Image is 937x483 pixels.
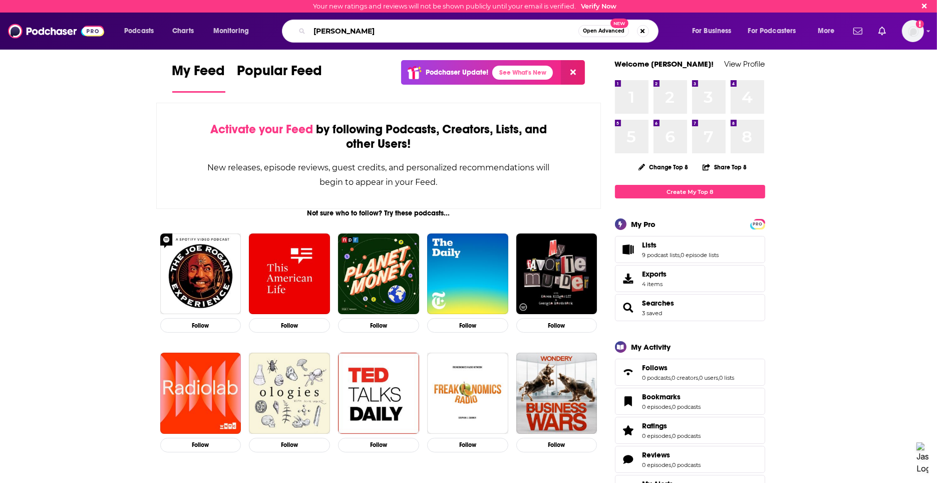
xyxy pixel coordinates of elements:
button: Change Top 8 [633,161,695,173]
svg: Email not verified [916,20,924,28]
button: Follow [160,438,241,452]
a: 0 podcasts [673,432,701,439]
span: Ratings [615,417,765,444]
span: , [672,461,673,468]
button: Open AdvancedNew [578,25,629,37]
a: Exports [615,265,765,292]
a: See What's New [492,66,553,80]
button: open menu [117,23,167,39]
span: 4 items [643,281,667,288]
a: 0 episodes [643,432,672,439]
button: open menu [685,23,744,39]
img: Radiolab [160,353,241,434]
button: Share Top 8 [702,157,747,177]
span: New [610,19,629,28]
span: More [818,24,835,38]
span: , [680,252,681,259]
span: Bookmarks [615,388,765,415]
span: Open Advanced [583,29,624,34]
span: Podcasts [124,24,154,38]
img: This American Life [249,233,330,315]
span: Logged in as kevinscottsmith [902,20,924,42]
a: Bookmarks [618,394,639,408]
a: 0 lists [720,374,735,381]
a: 0 podcasts [673,461,701,468]
span: Reviews [615,446,765,473]
a: Reviews [618,452,639,466]
div: Your new ratings and reviews will not be shown publicly until your email is verified. [313,3,616,10]
span: Reviews [643,450,671,459]
span: Exports [618,272,639,286]
button: open menu [742,23,811,39]
span: Activate your Feed [210,122,313,137]
button: Follow [516,438,597,452]
a: PRO [752,220,764,227]
span: Exports [643,270,667,279]
img: Freakonomics Radio [427,353,508,434]
a: Searches [643,299,675,308]
span: Monitoring [213,24,249,38]
a: Reviews [643,450,701,459]
img: The Daily [427,233,508,315]
a: View Profile [725,59,765,69]
span: Ratings [643,421,668,430]
span: , [719,374,720,381]
img: Podchaser - Follow, Share and Rate Podcasts [8,22,104,41]
span: Lists [643,240,657,250]
button: Follow [160,318,241,333]
span: My Feed [172,62,225,85]
span: , [699,374,700,381]
span: , [672,403,673,410]
button: Follow [249,318,330,333]
a: Lists [618,243,639,257]
a: 0 episode lists [681,252,719,259]
a: My Feed [172,62,225,93]
a: Bookmarks [643,392,701,401]
a: Show notifications dropdown [874,23,890,40]
a: 0 podcasts [643,374,671,381]
img: User Profile [902,20,924,42]
a: 3 saved [643,310,663,317]
img: Planet Money [338,233,419,315]
a: Ratings [618,423,639,437]
a: Follows [618,365,639,379]
a: Show notifications dropdown [849,23,866,40]
img: Ologies with Alie Ward [249,353,330,434]
a: Popular Feed [237,62,323,93]
button: Follow [338,438,419,452]
a: Ratings [643,421,701,430]
a: Follows [643,363,735,372]
img: My Favorite Murder with Karen Kilgariff and Georgia Hardstark [516,233,597,315]
input: Search podcasts, credits, & more... [309,23,578,39]
img: Business Wars [516,353,597,434]
img: TED Talks Daily [338,353,419,434]
button: Show profile menu [902,20,924,42]
a: Searches [618,301,639,315]
a: Verify Now [581,3,616,10]
button: open menu [206,23,262,39]
a: 0 podcasts [673,403,701,410]
a: 0 creators [672,374,699,381]
button: Follow [427,318,508,333]
button: open menu [811,23,847,39]
span: Follows [643,363,668,372]
span: For Podcasters [748,24,796,38]
div: My Activity [632,342,671,352]
span: Charts [172,24,194,38]
span: Searches [615,294,765,321]
img: The Joe Rogan Experience [160,233,241,315]
a: Create My Top 8 [615,185,765,198]
span: Popular Feed [237,62,323,85]
a: Welcome [PERSON_NAME]! [615,59,714,69]
div: New releases, episode reviews, guest credits, and personalized recommendations will begin to appe... [207,160,551,189]
span: , [671,374,672,381]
